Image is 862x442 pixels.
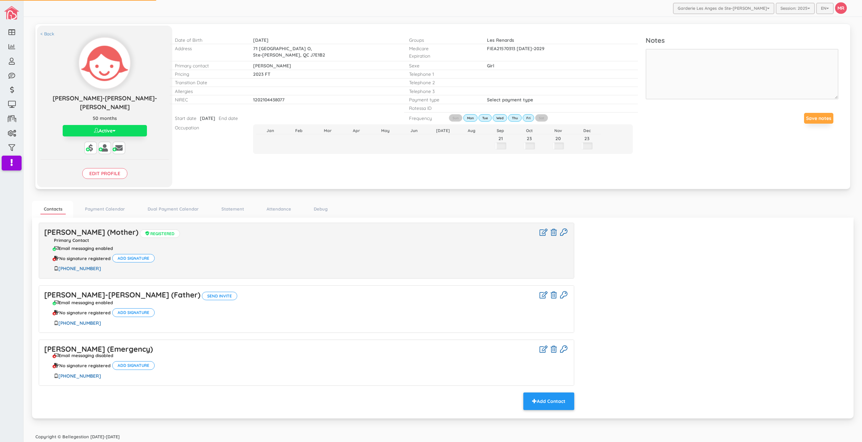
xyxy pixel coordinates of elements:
[253,97,284,102] span: 1202104438077
[573,127,601,134] th: Dec
[82,168,127,179] input: Edit profile
[175,88,243,94] p: Allergies
[342,127,371,134] th: Apr
[219,115,238,121] p: End date
[200,115,215,121] span: [DATE]
[409,88,477,94] p: Telephone 3
[44,344,153,354] a: [PERSON_NAME] (Emergency)
[463,114,478,122] label: Mon
[44,238,569,243] p: Primary Contact
[409,37,477,43] p: Groups
[409,71,477,77] p: Telephone 1
[59,310,111,315] span: No signature registered
[523,114,534,122] label: Fri
[409,96,477,103] p: Payment type
[284,127,313,134] th: Feb
[253,52,302,58] span: Ste-[PERSON_NAME],
[487,97,533,102] span: Select payment type
[79,38,130,89] img: Click to change profile pic
[409,53,477,59] p: Expiration
[493,114,507,122] label: Wed
[58,320,101,326] a: [PHONE_NUMBER]
[175,79,243,86] p: Transition Date
[409,79,477,86] p: Telephone 2
[44,290,201,299] a: [PERSON_NAME]-[PERSON_NAME] (Father)
[804,113,833,124] button: Save notes
[144,204,202,214] a: Dual Payment Calendar
[535,114,548,122] label: Sat
[371,127,400,134] th: May
[202,292,237,300] button: Send invite
[253,45,257,51] span: 71
[112,254,155,262] button: Add signature
[82,204,128,214] a: Payment Calendar
[508,114,522,122] label: Thu
[35,434,120,439] strong: Copyright © Bellegestion [DATE]-[DATE]
[218,204,247,214] a: Statement
[112,361,155,370] button: Add signature
[486,127,515,134] th: Sep
[834,415,855,435] iframe: chat widget
[409,115,438,121] p: Frequency
[449,114,462,122] label: Sun
[256,127,284,134] th: Jan
[517,45,545,51] span: [DATE]-2029
[53,94,157,111] span: [PERSON_NAME]-[PERSON_NAME]-[PERSON_NAME]
[40,115,169,122] p: 50 months
[310,52,325,58] span: J7E1B2
[409,45,477,52] p: Medicare
[63,125,147,136] button: Active
[313,127,342,134] th: Mar
[175,37,243,43] p: Date of Birth
[54,353,113,358] div: Email messaging disabled
[175,45,243,52] p: Address
[487,45,515,51] span: FIEA21570313
[253,37,269,43] span: [DATE]
[303,52,309,58] span: QC
[400,127,428,134] th: Jun
[487,63,494,68] span: Girl
[175,115,196,121] p: Start date
[544,127,572,134] th: Nov
[479,114,492,122] label: Tue
[54,300,113,305] div: Email messaging enabled
[487,37,594,43] p: Les Renards
[253,71,270,77] span: 2023 FT
[175,96,243,103] p: NIREC
[646,36,838,45] p: Notes
[58,265,101,272] a: [PHONE_NUMBER]
[140,229,180,238] span: Registered
[409,105,477,111] p: Rotessa ID
[263,204,295,214] a: Attendance
[59,256,111,261] span: No signature registered
[253,63,291,68] span: [PERSON_NAME]
[175,62,243,69] p: Primary contact
[58,373,101,379] a: [PHONE_NUMBER]
[44,227,138,237] a: [PERSON_NAME] (Mother)
[259,45,312,51] span: [GEOGRAPHIC_DATA] O,
[310,204,331,214] a: Debug
[523,392,574,410] button: Add Contact
[112,308,155,317] button: Add signature
[4,6,19,20] img: image
[457,127,486,134] th: Aug
[175,124,243,131] p: Occupation
[40,204,66,215] a: Contacts
[175,71,243,77] p: Pricing
[59,363,111,368] span: No signature registered
[40,31,54,37] a: < Back
[54,246,113,251] div: Email messaging enabled
[515,127,544,134] th: Oct
[409,62,477,69] p: Sexe
[429,127,457,134] th: [DATE]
